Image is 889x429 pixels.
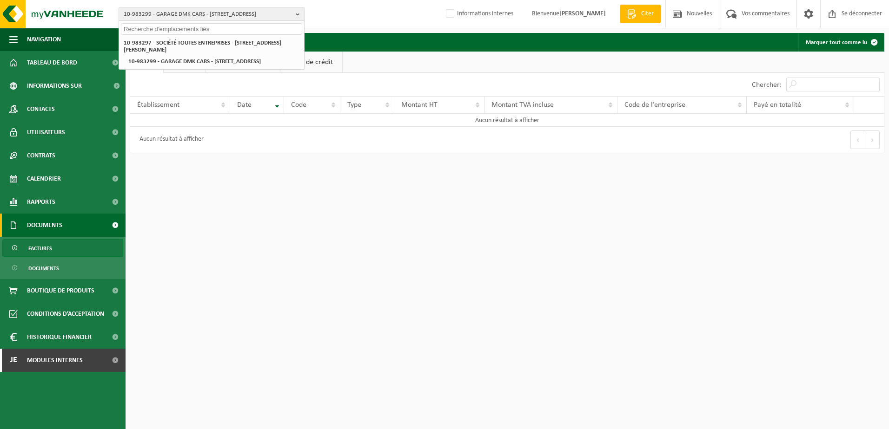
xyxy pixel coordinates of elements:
label: Chercher: [752,81,782,89]
span: Montant HT [401,101,438,109]
span: Montant TVA incluse [491,101,554,109]
span: Navigation [27,28,61,51]
span: Contacts [27,97,55,121]
span: Informations sur l’entreprise [27,74,107,97]
strong: 10-983297 - SOCIÉTÉ TOUTES ENTREPRISES - [STREET_ADDRESS][PERSON_NAME] [124,40,281,53]
span: Documents [27,214,62,237]
span: Modules internes [27,349,83,372]
span: Payé en totalité [754,101,801,109]
span: Code de l’entreprise [624,101,685,109]
a: Citer [620,5,661,23]
strong: [PERSON_NAME] [559,10,606,17]
button: Précédent [850,130,865,149]
font: Bienvenue [532,10,606,17]
span: Documents [28,260,59,277]
label: Informations internes [444,7,513,21]
span: Conditions d’acceptation [27,302,104,325]
a: Factures [2,239,123,257]
button: Prochain [865,130,880,149]
span: Tableau de bord [27,51,77,74]
span: Factures [28,240,52,257]
button: Marquer tout comme lu [798,33,883,52]
span: Utilisateurs [27,121,65,144]
a: Documents [2,259,123,277]
span: Type [347,101,361,109]
span: Contrats [27,144,55,167]
input: Recherche d’emplacements liés [121,23,302,35]
span: Citer [639,9,656,19]
li: 10-983299 - GARAGE DMK CARS - [STREET_ADDRESS] [126,56,302,67]
span: Établissement [137,101,179,109]
span: Rapports [27,190,55,214]
span: Code [291,101,306,109]
button: 10-983299 - GARAGE DMK CARS - [STREET_ADDRESS] [119,7,305,21]
span: Date [237,101,252,109]
div: Aucun résultat à afficher [135,131,204,148]
span: Historique financier [27,325,92,349]
font: Marquer tout comme lu [806,39,867,45]
span: Boutique de produits [27,279,94,302]
span: 10-983299 - GARAGE DMK CARS - [STREET_ADDRESS] [124,7,292,21]
span: Je [9,349,18,372]
td: Aucun résultat à afficher [130,114,884,127]
span: Calendrier [27,167,61,190]
a: Note de crédit [280,52,342,73]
